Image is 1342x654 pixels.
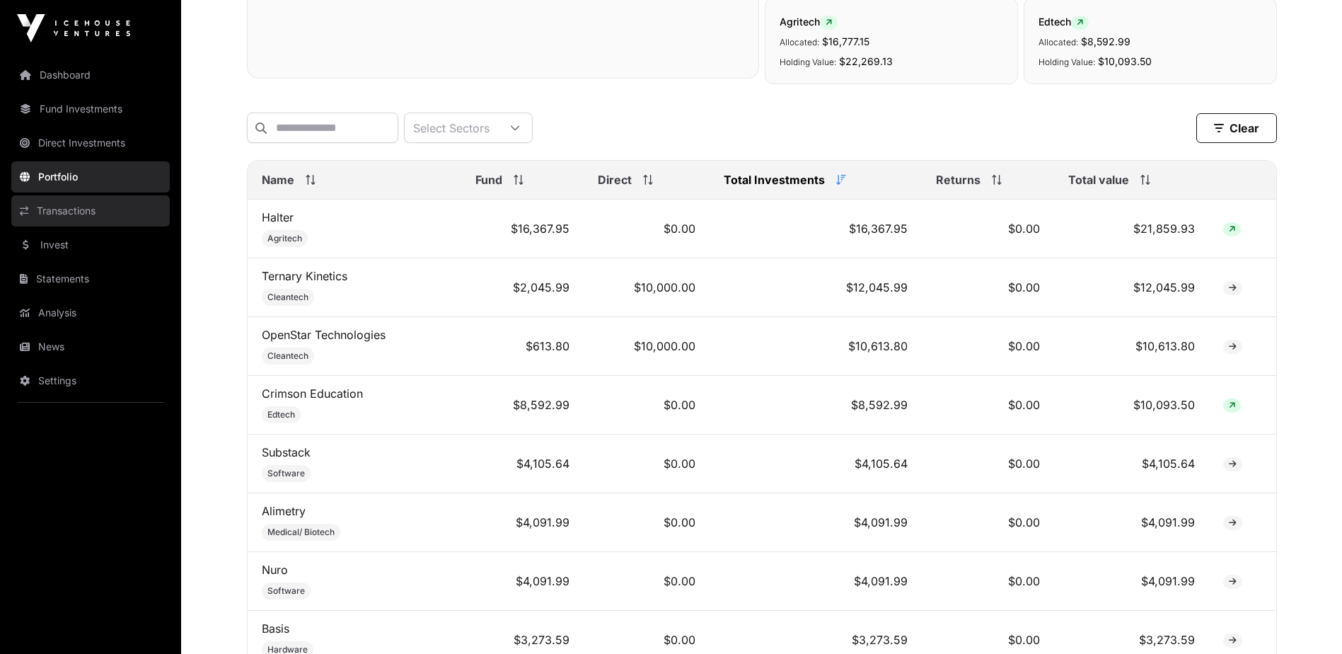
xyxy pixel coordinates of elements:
[475,171,502,188] span: Fund
[839,55,893,67] span: $22,269.13
[461,552,584,611] td: $4,091.99
[461,493,584,552] td: $4,091.99
[1054,200,1209,258] td: $21,859.93
[262,171,294,188] span: Name
[267,292,308,303] span: Cleantech
[262,621,289,636] a: Basis
[598,171,632,188] span: Direct
[1039,16,1089,28] span: Edtech
[584,317,710,376] td: $10,000.00
[267,468,305,479] span: Software
[1054,493,1209,552] td: $4,091.99
[1098,55,1152,67] span: $10,093.50
[922,258,1054,317] td: $0.00
[710,317,922,376] td: $10,613.80
[267,409,295,420] span: Edtech
[922,200,1054,258] td: $0.00
[1054,376,1209,435] td: $10,093.50
[11,195,170,226] a: Transactions
[1196,113,1277,143] button: Clear
[11,59,170,91] a: Dashboard
[922,376,1054,435] td: $0.00
[11,127,170,159] a: Direct Investments
[267,233,302,244] span: Agritech
[11,263,170,294] a: Statements
[780,37,819,47] span: Allocated:
[262,269,347,283] a: Ternary Kinetics
[262,386,363,401] a: Crimson Education
[461,200,584,258] td: $16,367.95
[262,563,288,577] a: Nuro
[724,171,825,188] span: Total Investments
[1271,586,1342,654] iframe: Chat Widget
[1081,35,1130,47] span: $8,592.99
[11,93,170,125] a: Fund Investments
[584,258,710,317] td: $10,000.00
[922,493,1054,552] td: $0.00
[710,552,922,611] td: $4,091.99
[710,200,922,258] td: $16,367.95
[710,376,922,435] td: $8,592.99
[710,435,922,493] td: $4,105.64
[1039,37,1078,47] span: Allocated:
[584,493,710,552] td: $0.00
[584,200,710,258] td: $0.00
[780,57,836,67] span: Holding Value:
[584,376,710,435] td: $0.00
[780,16,838,28] span: Agritech
[584,552,710,611] td: $0.00
[262,504,306,518] a: Alimetry
[262,328,386,342] a: OpenStar Technologies
[1054,258,1209,317] td: $12,045.99
[1054,317,1209,376] td: $10,613.80
[1068,171,1129,188] span: Total value
[11,365,170,396] a: Settings
[584,435,710,493] td: $0.00
[267,527,335,538] span: Medical/ Biotech
[922,435,1054,493] td: $0.00
[405,113,498,142] div: Select Sectors
[710,258,922,317] td: $12,045.99
[922,317,1054,376] td: $0.00
[710,493,922,552] td: $4,091.99
[461,435,584,493] td: $4,105.64
[262,445,311,459] a: Substack
[1054,435,1209,493] td: $4,105.64
[461,258,584,317] td: $2,045.99
[17,14,130,42] img: Icehouse Ventures Logo
[267,350,308,362] span: Cleantech
[461,376,584,435] td: $8,592.99
[11,331,170,362] a: News
[11,161,170,193] a: Portfolio
[267,585,305,597] span: Software
[822,35,869,47] span: $16,777.15
[1054,552,1209,611] td: $4,091.99
[262,210,294,224] a: Halter
[1039,57,1095,67] span: Holding Value:
[11,229,170,260] a: Invest
[461,317,584,376] td: $613.80
[11,297,170,328] a: Analysis
[936,171,981,188] span: Returns
[922,552,1054,611] td: $0.00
